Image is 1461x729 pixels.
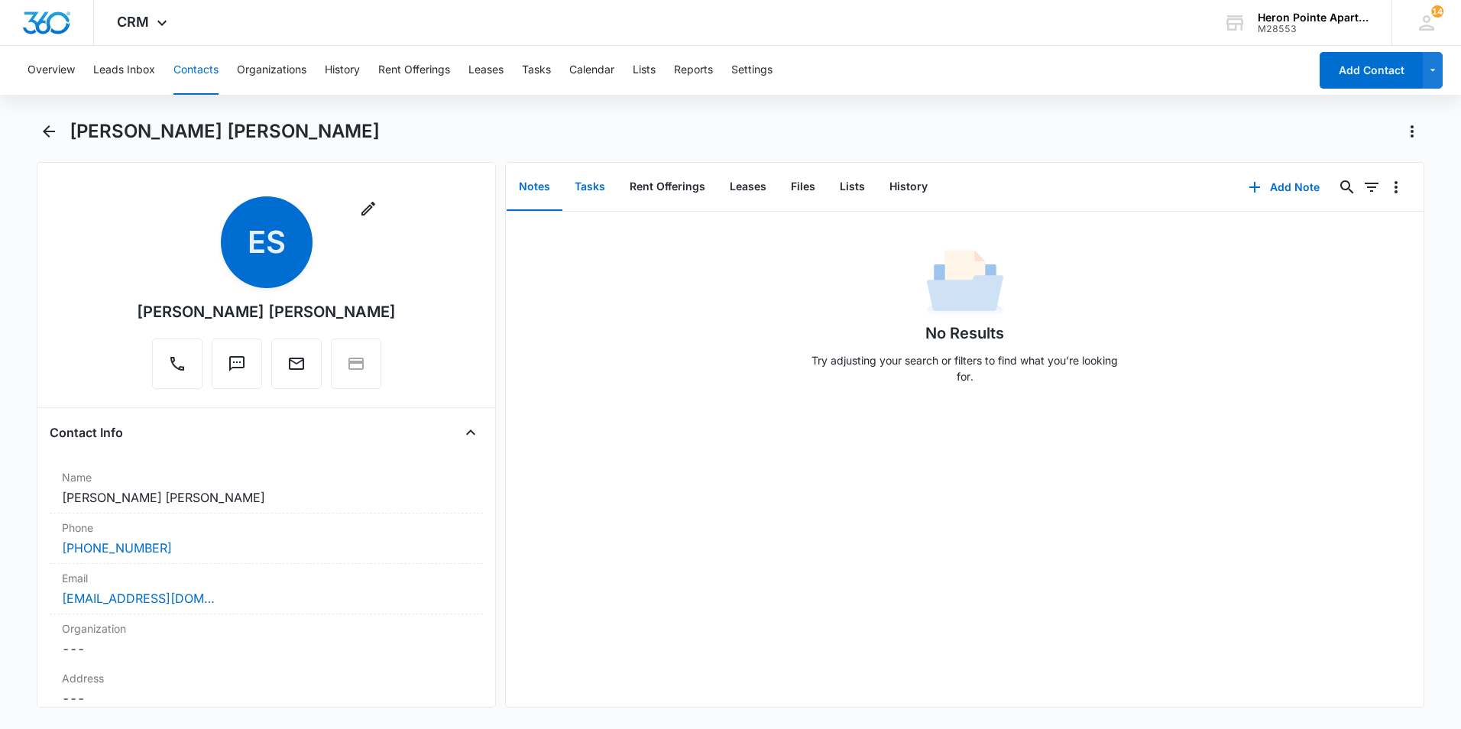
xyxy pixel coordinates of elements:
button: Tasks [562,164,617,211]
button: History [325,46,360,95]
button: Reports [674,46,713,95]
dd: [PERSON_NAME] [PERSON_NAME] [62,488,471,507]
h4: Contact Info [50,423,123,442]
button: Contacts [173,46,219,95]
button: History [877,164,940,211]
label: Email [62,570,471,586]
div: Name[PERSON_NAME] [PERSON_NAME] [50,463,483,514]
button: Overview [28,46,75,95]
button: Tasks [522,46,551,95]
button: Actions [1400,119,1424,144]
button: Rent Offerings [617,164,718,211]
p: Try adjusting your search or filters to find what you’re looking for. [805,352,1126,384]
button: Files [779,164,828,211]
a: [PHONE_NUMBER] [62,539,172,557]
label: Name [62,469,471,485]
label: Organization [62,620,471,637]
button: Rent Offerings [378,46,450,95]
dd: --- [62,689,471,708]
div: Organization--- [50,614,483,664]
div: Phone[PHONE_NUMBER] [50,514,483,564]
button: Leads Inbox [93,46,155,95]
button: Close [458,420,483,445]
button: Overflow Menu [1384,175,1408,199]
button: Lists [633,46,656,95]
button: Text [212,339,262,389]
button: Lists [828,164,877,211]
button: Call [152,339,202,389]
label: Address [62,670,471,686]
label: Phone [62,520,471,536]
button: Add Note [1233,169,1335,206]
button: Calendar [569,46,614,95]
button: Add Contact [1320,52,1423,89]
a: [EMAIL_ADDRESS][DOMAIN_NAME] [62,589,215,607]
div: Email[EMAIL_ADDRESS][DOMAIN_NAME] [50,564,483,614]
div: account id [1258,24,1369,34]
div: Address--- [50,664,483,714]
div: account name [1258,11,1369,24]
dd: --- [62,640,471,658]
button: Back [37,119,60,144]
a: Text [212,362,262,375]
button: Email [271,339,322,389]
a: Email [271,362,322,375]
button: Notes [507,164,562,211]
div: notifications count [1431,5,1443,18]
div: [PERSON_NAME] [PERSON_NAME] [137,300,396,323]
button: Settings [731,46,773,95]
h1: No Results [925,322,1004,345]
a: Call [152,362,202,375]
button: Search... [1335,175,1359,199]
h1: [PERSON_NAME] [PERSON_NAME] [70,120,380,143]
button: Organizations [237,46,306,95]
button: Leases [468,46,504,95]
img: No Data [927,245,1003,322]
span: CRM [117,14,149,30]
button: Filters [1359,175,1384,199]
span: 14 [1431,5,1443,18]
button: Leases [718,164,779,211]
span: ES [221,196,313,288]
